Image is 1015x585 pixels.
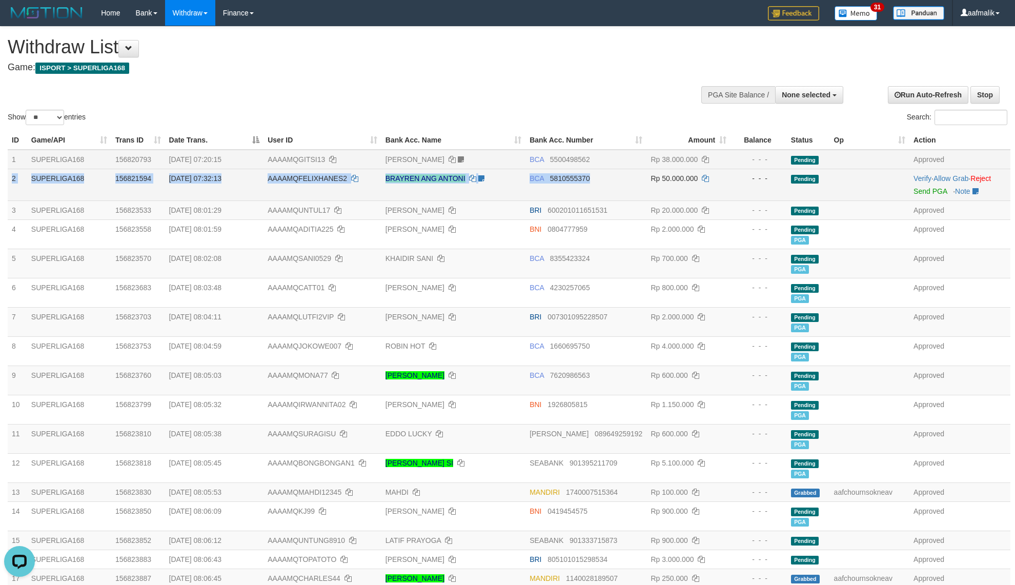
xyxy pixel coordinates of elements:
[530,225,541,233] span: BNI
[530,254,544,263] span: BCA
[525,131,646,150] th: Bank Acc. Number: activate to sort column ascending
[791,459,819,468] span: Pending
[115,313,151,321] span: 156823703
[169,284,221,292] span: [DATE] 08:03:48
[268,507,315,515] span: AAAAMQKJ99
[268,536,345,544] span: AAAAMQUNTUNG8910
[115,459,151,467] span: 156823818
[27,531,111,550] td: SUPERLIGA168
[735,554,783,564] div: - - -
[550,284,590,292] span: Copy 4230257065 to clipboard
[791,284,819,293] span: Pending
[27,550,111,569] td: SUPERLIGA168
[651,155,698,164] span: Rp 38.000.000
[27,424,111,453] td: SUPERLIGA168
[791,313,819,322] span: Pending
[735,458,783,468] div: - - -
[595,430,642,438] span: Copy 089649259192 to clipboard
[547,225,587,233] span: Copy 0804777959 to clipboard
[381,131,525,150] th: Bank Acc. Name: activate to sort column ascending
[27,482,111,501] td: SUPERLIGA168
[169,574,221,582] span: [DATE] 08:06:45
[791,226,819,234] span: Pending
[530,555,541,563] span: BRI
[651,174,698,183] span: Rp 50.000.000
[735,399,783,410] div: - - -
[530,313,541,321] span: BRI
[27,501,111,531] td: SUPERLIGA168
[268,254,331,263] span: AAAAMQSANI0529
[791,156,819,165] span: Pending
[268,400,346,409] span: AAAAMQIRWANNITA02
[909,366,1010,395] td: Approved
[955,187,970,195] a: Note
[385,254,433,263] a: KHAIDIR SANI
[385,155,444,164] a: [PERSON_NAME]
[830,482,909,501] td: aafchournsokneav
[735,224,783,234] div: - - -
[169,174,221,183] span: [DATE] 07:32:13
[165,131,264,150] th: Date Trans.: activate to sort column descending
[651,555,694,563] span: Rp 3.000.000
[651,313,694,321] span: Rp 2.000.000
[651,371,687,379] span: Rp 600.000
[169,254,221,263] span: [DATE] 08:02:08
[268,371,328,379] span: AAAAMQMONA77
[791,556,819,564] span: Pending
[169,342,221,350] span: [DATE] 08:04:59
[263,131,381,150] th: User ID: activate to sort column ascending
[268,225,333,233] span: AAAAMQADITIA225
[268,284,324,292] span: AAAAMQCATT01
[791,440,809,449] span: Marked by aafandaneth
[791,324,809,332] span: Marked by aafromsomean
[8,131,27,150] th: ID
[27,395,111,424] td: SUPERLIGA168
[735,253,783,264] div: - - -
[547,313,607,321] span: Copy 007301095228507 to clipboard
[268,574,340,582] span: AAAAMQCHARLES44
[8,424,27,453] td: 11
[115,206,151,214] span: 156823533
[651,206,698,214] span: Rp 20.000.000
[8,63,666,73] h4: Game:
[115,371,151,379] span: 156823760
[791,294,809,303] span: Marked by aafnonsreyleab
[651,488,687,496] span: Rp 100.000
[8,453,27,482] td: 12
[550,174,590,183] span: Copy 5810555370 to clipboard
[735,535,783,546] div: - - -
[385,206,444,214] a: [PERSON_NAME]
[8,219,27,249] td: 4
[8,249,27,278] td: 5
[735,429,783,439] div: - - -
[27,200,111,219] td: SUPERLIGA168
[651,536,687,544] span: Rp 900.000
[169,507,221,515] span: [DATE] 08:06:09
[791,489,820,497] span: Grabbed
[8,531,27,550] td: 15
[268,430,336,438] span: AAAAMQSURAGISU
[4,4,35,35] button: Open LiveChat chat widget
[8,278,27,307] td: 6
[27,131,111,150] th: Game/API: activate to sort column ascending
[8,200,27,219] td: 3
[651,400,694,409] span: Rp 1.150.000
[530,488,560,496] span: MANDIRI
[547,400,587,409] span: Copy 1926805815 to clipboard
[791,508,819,516] span: Pending
[830,131,909,150] th: Op: activate to sort column ascending
[791,537,819,546] span: Pending
[8,501,27,531] td: 14
[782,91,830,99] span: None selected
[909,131,1010,150] th: Action
[385,507,444,515] a: [PERSON_NAME]
[169,555,221,563] span: [DATE] 08:06:43
[530,400,541,409] span: BNI
[547,206,607,214] span: Copy 600201011651531 to clipboard
[791,382,809,391] span: Marked by aafnonsreyleab
[735,312,783,322] div: - - -
[651,284,687,292] span: Rp 800.000
[651,254,687,263] span: Rp 700.000
[268,206,330,214] span: AAAAMQUNTUL17
[115,342,151,350] span: 156823753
